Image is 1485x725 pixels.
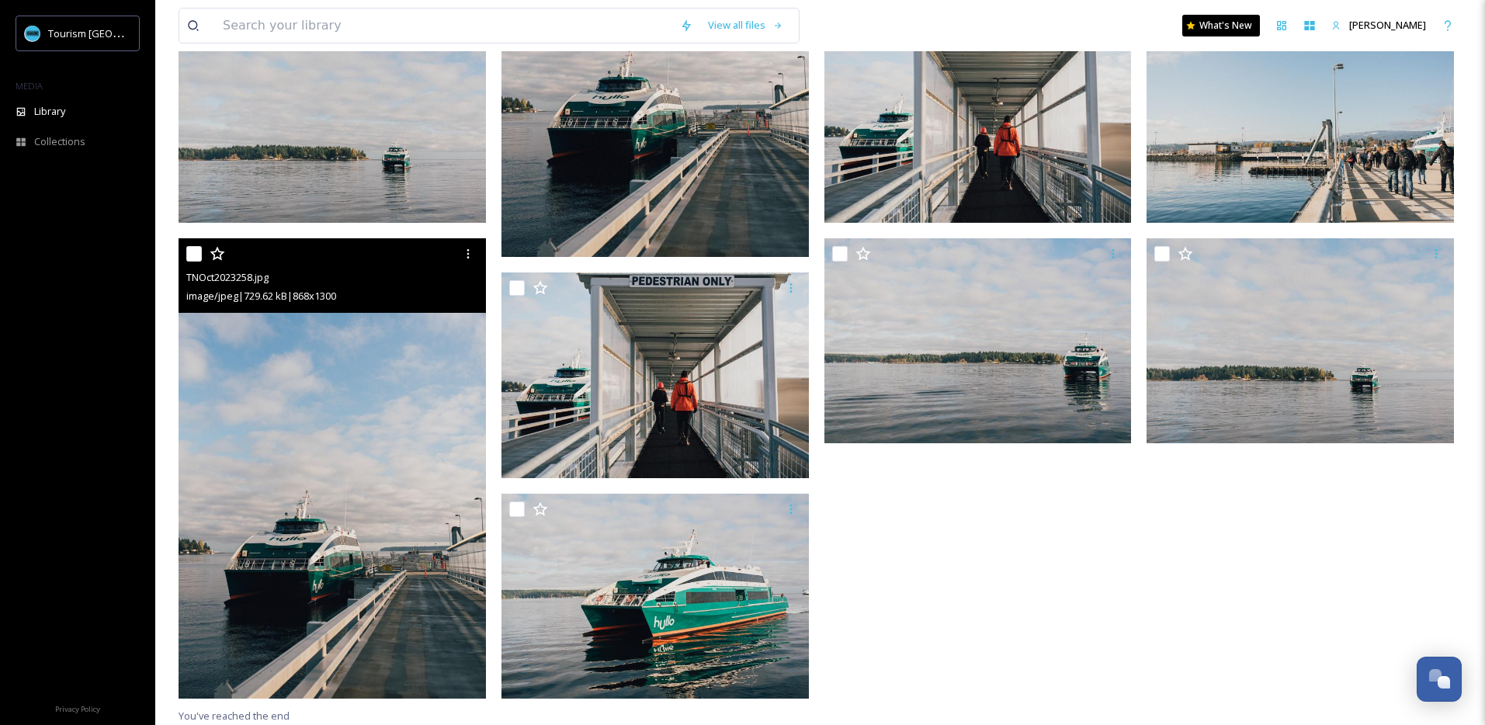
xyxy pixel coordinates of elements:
span: image/jpeg | 729.62 kB | 868 x 1300 [186,289,336,303]
a: [PERSON_NAME] [1324,10,1434,40]
span: You've reached the end [179,709,290,723]
img: TNOct2023265.jpg [179,18,486,223]
img: tourism_nanaimo_logo.jpeg [25,26,40,41]
img: TNOct2023266.jpg [824,238,1132,443]
img: TNOct2023268.jpg [501,494,809,699]
img: TNOct2023265.jpg [1147,238,1454,443]
span: Tourism [GEOGRAPHIC_DATA] [48,26,187,40]
input: Search your library [215,9,672,43]
a: View all files [700,10,791,40]
a: What's New [1182,15,1260,36]
span: MEDIA [16,80,43,92]
span: Collections [34,134,85,149]
a: Privacy Policy [55,699,100,717]
img: TNOct2023254.jpg [501,272,809,477]
img: TNOct2023258.jpg [179,238,486,699]
img: TNOct2023254.jpg [824,18,1132,223]
span: Privacy Policy [55,704,100,714]
span: TNOct2023258.jpg [186,270,269,284]
span: Library [34,104,65,119]
button: Open Chat [1417,657,1462,702]
span: [PERSON_NAME] [1349,18,1426,32]
img: TNOct2023274.jpg [1147,18,1454,223]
